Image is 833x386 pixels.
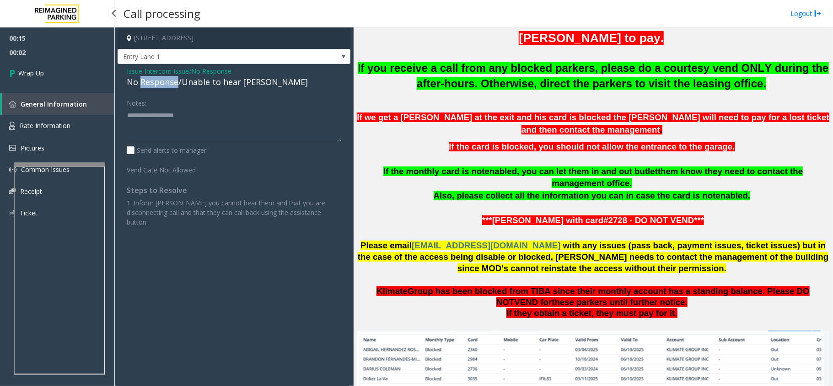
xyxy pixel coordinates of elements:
span: Also, please collect all the information you can in case the card is not [434,191,716,200]
span: Group has been blocked from TIBA since their monthly account has a standing balance. Please DO NOT [408,286,810,307]
img: 'icon' [9,101,16,107]
font: ***[PERSON_NAME] with card#2728 - DO NOT VEND*** [482,215,704,225]
div: No Response/Unable to hear [PERSON_NAME] [127,76,341,88]
span: Intercom Issue/No Response [145,66,231,76]
span: Entry Lane 1 [118,49,304,64]
h4: [STREET_ADDRESS] [118,27,350,49]
span: VEND for [515,297,552,307]
span: let [648,166,658,176]
a: Logout [790,9,822,18]
span: enabled [485,166,517,176]
span: General Information [21,100,87,108]
span: Pictures [21,144,44,152]
span: [EMAIL_ADDRESS][DOMAIN_NAME] [412,241,560,250]
span: with any issues (pass back, payment issues, ticket issues) but in the case of the access being di... [358,241,828,273]
span: If the monthly card is not [383,166,485,176]
span: enabled [716,191,748,200]
img: 'icon' [9,209,15,217]
span: them know they need to contact the management office. [552,166,803,188]
span: If we get a [PERSON_NAME] at the exit and his card is blocked the [PERSON_NAME] will need to pay ... [357,113,829,134]
span: - [142,67,231,75]
img: 'icon' [9,188,16,194]
span: these parkers until further notice. [552,297,688,307]
span: Issue [127,66,142,76]
h3: Call processing [119,2,205,25]
p: 1. Inform [PERSON_NAME] you cannot hear them and that you are disconnecting call and that they ca... [127,198,341,227]
span: Rate Information [20,121,70,130]
span: If they obtain a ticket, they must pay for it. [506,308,677,318]
label: Send alerts to manager [127,145,206,155]
span: Klimate [376,286,407,296]
span: If the card is blocked, you should not allow the entrance to the garage. [449,142,735,151]
span: . [748,191,750,200]
span: Wrap Up [18,68,44,78]
span: Please email [360,241,412,250]
a: General Information [2,93,114,115]
img: 'icon' [9,166,16,173]
span: . [660,125,662,134]
h4: Steps to Resolve [127,186,341,195]
b: f you receive a call from any blocked parkers, please do a courtesy vend ONLY during the after-ho... [360,62,828,90]
font: Do not vend at all. Tell the [PERSON_NAME] to pay. [519,12,782,45]
img: 'icon' [9,122,15,130]
img: 'icon' [9,145,16,151]
span: I [358,62,829,90]
img: logout [814,9,822,18]
label: Notes: [127,95,146,108]
label: Vend Gate Not Allowed [124,162,216,175]
span: , you can let them in and out but [517,166,648,176]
